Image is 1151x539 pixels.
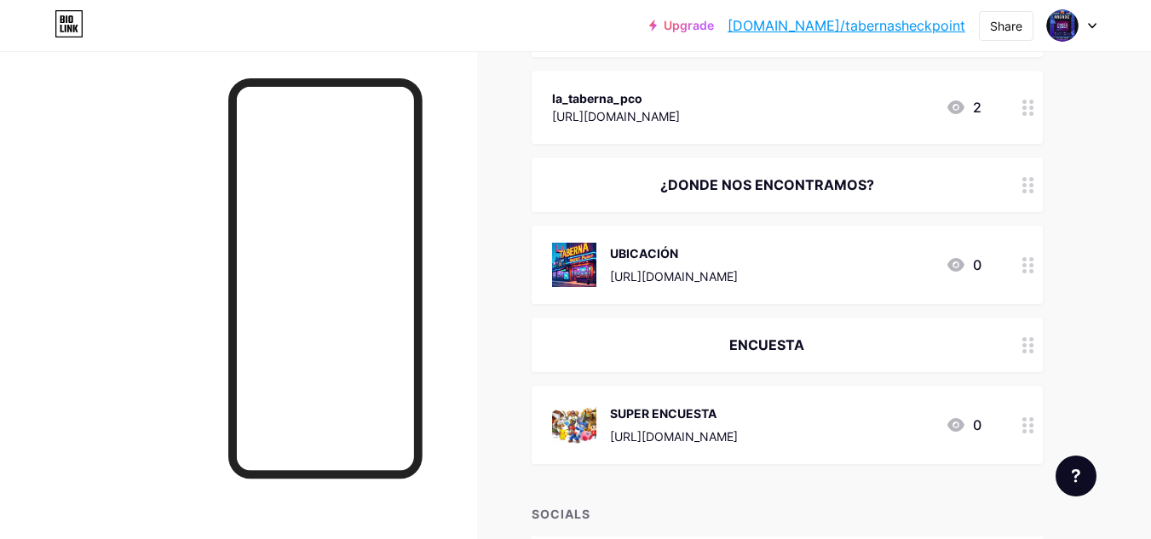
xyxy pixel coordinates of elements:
[610,427,738,445] div: [URL][DOMAIN_NAME]
[552,335,981,355] div: ENCUESTA
[552,243,596,287] img: UBICACIÓN
[552,107,680,125] div: [URL][DOMAIN_NAME]
[990,17,1022,35] div: Share
[532,505,1043,523] div: SOCIALS
[552,403,596,447] img: SUPER ENCUESTA
[946,255,981,275] div: 0
[610,244,738,262] div: UBICACIÓN
[610,267,738,285] div: [URL][DOMAIN_NAME]
[552,89,680,107] div: la_taberna_pco
[552,175,981,195] div: ¿DONDE NOS ENCONTRAMOS?
[946,97,981,118] div: 2
[728,15,965,36] a: [DOMAIN_NAME]/tabernasheckpoint
[1046,9,1079,42] img: Taberna Sheck Point
[946,415,981,435] div: 0
[610,404,738,422] div: SUPER ENCUESTA
[649,19,714,32] a: Upgrade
